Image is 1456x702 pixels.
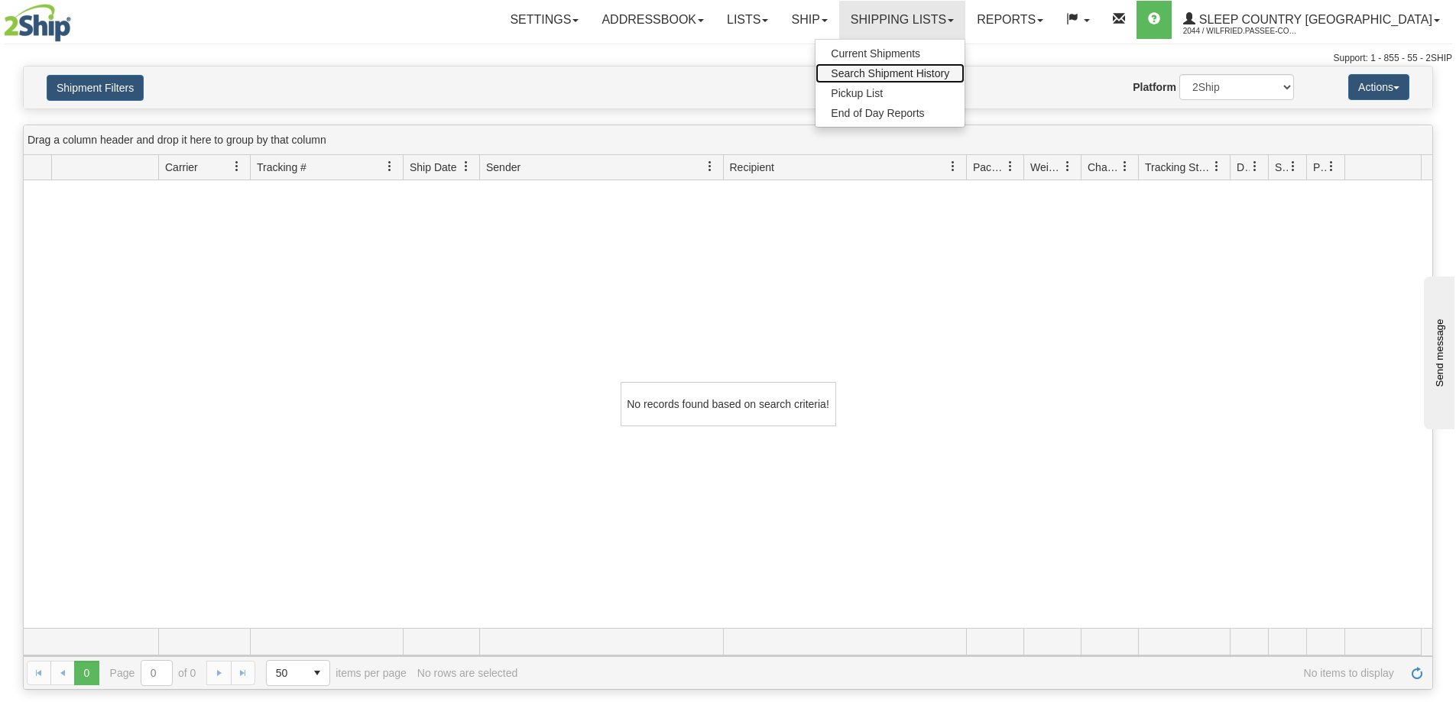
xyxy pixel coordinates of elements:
div: Support: 1 - 855 - 55 - 2SHIP [4,52,1452,65]
a: Shipping lists [839,1,965,39]
span: Recipient [730,160,774,175]
span: select [305,661,329,685]
span: Ship Date [410,160,456,175]
span: Current Shipments [831,47,920,60]
a: End of Day Reports [816,103,965,123]
span: Pickup List [831,87,883,99]
span: Page 0 [74,661,99,685]
a: Ship [780,1,838,39]
a: Sleep Country [GEOGRAPHIC_DATA] 2044 / Wilfried.Passee-Coutrin [1172,1,1451,39]
a: Shipment Issues filter column settings [1280,154,1306,180]
span: No items to display [528,667,1394,679]
span: Pickup Status [1313,160,1326,175]
label: Platform [1133,79,1176,95]
iframe: chat widget [1421,273,1454,429]
span: Charge [1088,160,1120,175]
a: Search Shipment History [816,63,965,83]
span: Packages [973,160,1005,175]
span: Search Shipment History [831,67,949,79]
a: Addressbook [590,1,715,39]
a: Weight filter column settings [1055,154,1081,180]
a: Recipient filter column settings [940,154,966,180]
a: Packages filter column settings [997,154,1023,180]
img: logo2044.jpg [4,4,71,42]
span: Page of 0 [110,660,196,686]
a: Settings [498,1,590,39]
button: Actions [1348,74,1409,100]
span: Page sizes drop down [266,660,330,686]
span: 50 [276,665,296,681]
div: grid grouping header [24,125,1432,155]
a: Current Shipments [816,44,965,63]
span: Sleep Country [GEOGRAPHIC_DATA] [1195,13,1432,26]
span: Tracking Status [1145,160,1211,175]
a: Ship Date filter column settings [453,154,479,180]
a: Refresh [1405,661,1429,685]
span: Delivery Status [1237,160,1250,175]
a: Delivery Status filter column settings [1242,154,1268,180]
a: Charge filter column settings [1112,154,1138,180]
span: items per page [266,660,407,686]
div: No rows are selected [417,667,518,679]
button: Shipment Filters [47,75,144,101]
span: Weight [1030,160,1062,175]
span: Carrier [165,160,198,175]
a: Sender filter column settings [697,154,723,180]
span: Shipment Issues [1275,160,1288,175]
span: Sender [486,160,520,175]
span: Tracking # [257,160,306,175]
a: Tracking Status filter column settings [1204,154,1230,180]
a: Pickup Status filter column settings [1318,154,1344,180]
a: Tracking # filter column settings [377,154,403,180]
div: Send message [11,13,141,24]
a: Pickup List [816,83,965,103]
span: 2044 / Wilfried.Passee-Coutrin [1183,24,1298,39]
a: Reports [965,1,1055,39]
div: No records found based on search criteria! [621,382,836,426]
a: Lists [715,1,780,39]
span: End of Day Reports [831,107,924,119]
a: Carrier filter column settings [224,154,250,180]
